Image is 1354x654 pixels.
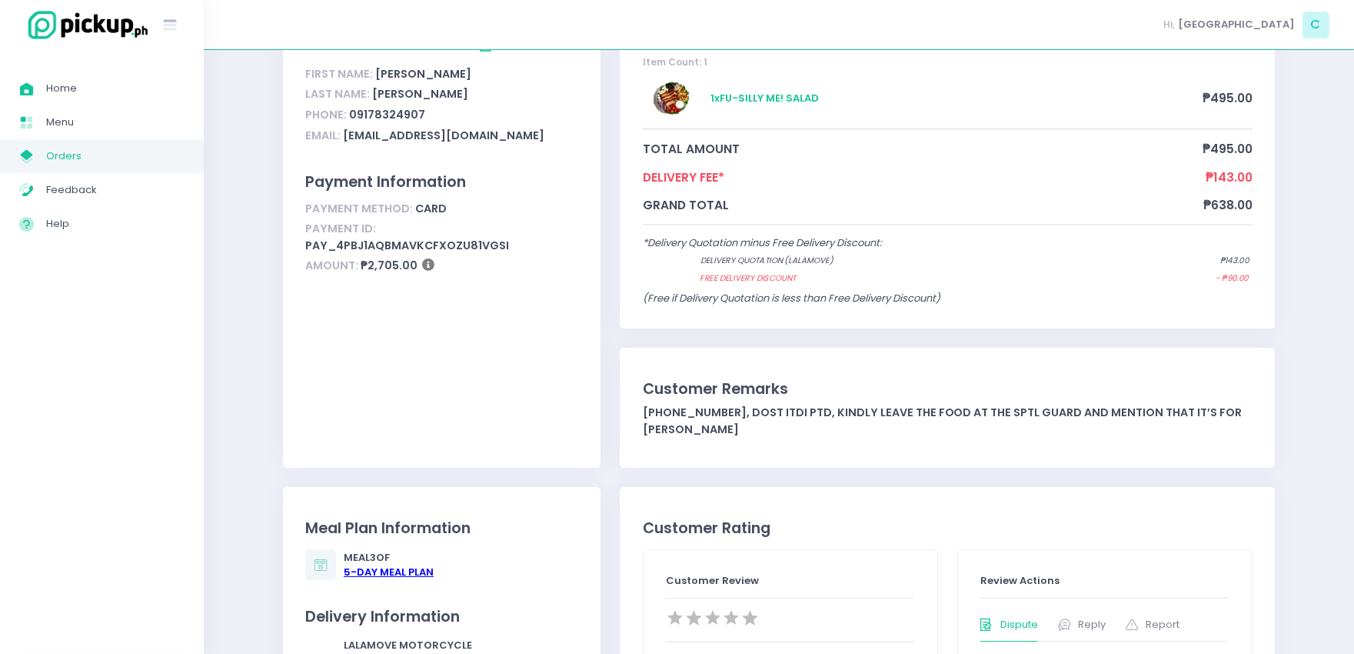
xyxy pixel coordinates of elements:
span: Customer Review [666,573,759,588]
span: ₱143.00 [1219,255,1249,267]
span: Delivery quotation (lalamove) [700,255,1159,267]
div: [PERSON_NAME] [305,85,578,105]
div: 5 -Day Meal Plan [344,565,434,580]
span: Help [46,214,185,234]
span: Hi, [1164,17,1176,32]
div: Delivery Information [305,606,578,628]
span: (Free if Delivery Quotation is less than Free Delivery Discount) [643,291,940,305]
span: ₱638.00 [1203,196,1253,214]
span: Last Name: [305,86,370,102]
span: Home [46,78,185,98]
div: Item Count: 1 [643,55,1253,69]
span: ₱495.00 [1203,140,1253,158]
span: C [1302,12,1329,38]
span: Amount: [305,258,358,273]
div: 09178324907 [305,105,578,125]
img: logo [19,8,150,42]
span: Email: [305,128,341,143]
span: Report [1146,617,1179,632]
span: Orders [46,146,185,166]
span: - ₱90.00 [1216,272,1248,285]
div: Meal Plan Information [305,517,578,539]
span: ₱143.00 [1206,169,1253,186]
span: Payment Method: [305,201,413,216]
div: [EMAIL_ADDRESS][DOMAIN_NAME] [305,125,578,146]
span: Feedback [46,180,185,200]
div: Customer Remarks [643,378,1253,400]
span: Phone: [305,107,347,122]
div: ₱2,705.00 [305,256,578,277]
div: Customer Rating [643,517,1253,539]
span: First Name: [305,66,373,82]
div: pay_4pBj1aqBMavKcfXozu81vgSi [305,219,578,256]
span: [GEOGRAPHIC_DATA] [1178,17,1295,32]
div: [PHONE_NUMBER], DOST ITDI PTD, Kindly leave the food at the SPTL guard and mention that it’s for ... [643,405,1253,438]
span: Reply [1078,617,1106,632]
div: card [305,199,578,219]
span: Review Actions [980,573,1060,588]
div: Payment Information [305,171,578,193]
span: Payment ID: [305,221,376,236]
span: *Delivery Quotation minus Free Delivery Discount: [643,235,882,250]
span: Dispute [1000,617,1038,632]
div: [PERSON_NAME] [305,64,578,85]
span: Free Delivery Discount [700,272,1155,285]
span: grand total [643,196,1203,214]
span: Delivery Fee* [643,169,1206,186]
span: total amount [643,140,1203,158]
span: Menu [46,112,185,132]
div: Meal 3 of [344,550,434,580]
